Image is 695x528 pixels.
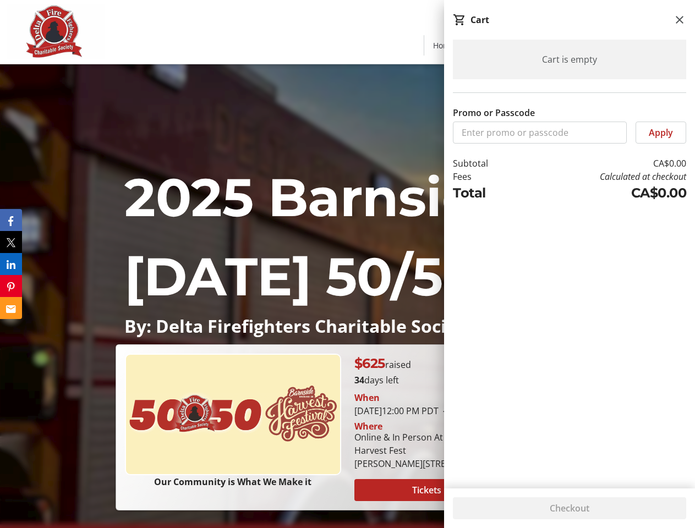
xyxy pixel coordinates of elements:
[470,13,489,26] div: Cart
[433,40,455,51] span: Home
[636,122,686,144] button: Apply
[521,157,686,170] td: CA$0.00
[453,122,627,144] input: Enter promo or passcode
[354,405,439,417] span: [DATE] 12:00 PM PDT
[439,405,450,417] span: -
[7,4,105,59] img: Delta Firefighters Charitable Society's Logo
[354,391,380,404] div: When
[354,354,411,373] p: raised
[412,483,441,497] span: Tickets
[439,405,532,417] span: [DATE] 5:00 PM PDT
[453,170,521,183] td: Fees
[354,431,570,457] div: Online & In Person At [GEOGRAPHIC_DATA] During Harvest Fest
[354,373,570,387] p: days left
[521,170,686,183] td: Calculated at checkout
[125,354,341,475] img: Campaign CTA Media Photo
[453,183,521,203] td: Total
[453,40,686,79] div: Cart is empty
[521,183,686,203] td: CA$0.00
[354,374,364,386] span: 34
[354,479,500,501] button: Tickets
[154,476,311,488] strong: Our Community is What We Make it
[124,316,570,335] p: By: Delta Firefighters Charitable Society
[453,106,535,119] label: Promo or Passcode
[354,457,570,470] div: [PERSON_NAME][STREET_ADDRESS]
[124,165,511,309] span: 2025 Barnside [DATE] 50/50
[354,422,382,431] div: Where
[354,355,385,371] span: $625
[649,126,673,139] span: Apply
[453,157,521,170] td: Subtotal
[424,35,463,56] a: Home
